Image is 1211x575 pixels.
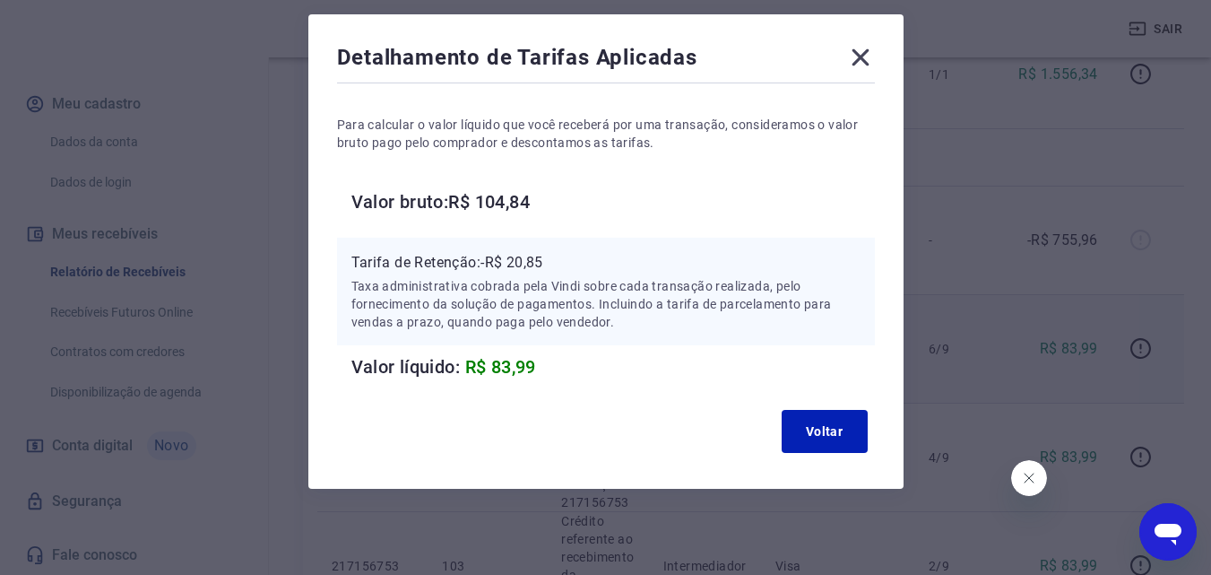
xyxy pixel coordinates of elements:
[782,410,868,453] button: Voltar
[351,277,861,331] p: Taxa administrativa cobrada pela Vindi sobre cada transação realizada, pelo fornecimento da soluç...
[351,252,861,274] p: Tarifa de Retenção: -R$ 20,85
[337,116,875,152] p: Para calcular o valor líquido que você receberá por uma transação, consideramos o valor bruto pag...
[11,13,151,27] span: Olá! Precisa de ajuda?
[1139,503,1197,561] iframe: Botão para abrir a janela de mensagens
[337,43,875,79] div: Detalhamento de Tarifas Aplicadas
[351,353,875,381] h6: Valor líquido:
[351,187,875,216] h6: Valor bruto: R$ 104,84
[465,356,536,378] span: R$ 83,99
[1011,460,1047,496] iframe: Fechar mensagem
